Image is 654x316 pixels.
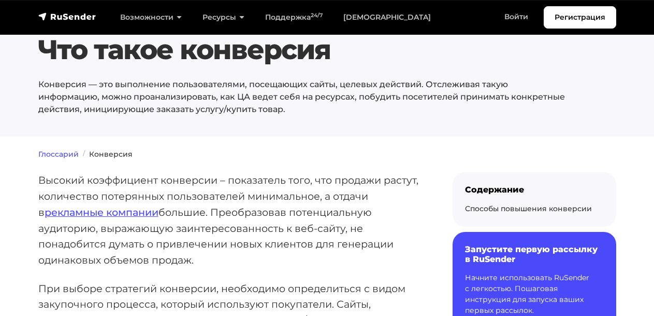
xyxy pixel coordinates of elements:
[494,6,539,28] a: Войти
[465,204,592,213] a: Способы повышения конверсии
[311,12,323,19] sup: 24/7
[38,34,567,66] h1: Что такое конверсия
[32,149,622,160] nav: breadcrumb
[465,185,604,195] div: Содержание
[38,78,567,116] p: Конверсия — это выполнение пользователями, посещающих сайты, целевых действий. Отслеживая такую и...
[79,149,133,160] li: Конверсия
[333,7,441,28] a: [DEMOGRAPHIC_DATA]
[110,7,192,28] a: Возможности
[465,244,604,264] h6: Запустите первую рассылку в RuSender
[255,7,333,28] a: Поддержка24/7
[192,7,255,28] a: Ресурсы
[465,272,604,316] p: Начните использовать RuSender с легкостью. Пошаговая инструкция для запуска ваших первых рассылок.
[38,11,96,22] img: RuSender
[544,6,616,29] a: Регистрация
[38,172,419,268] p: Высокий коэффициент конверсии – показатель того, что продажи растут, количество потерянных пользо...
[45,206,158,218] a: рекламные компании
[38,149,79,159] a: Глоссарий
